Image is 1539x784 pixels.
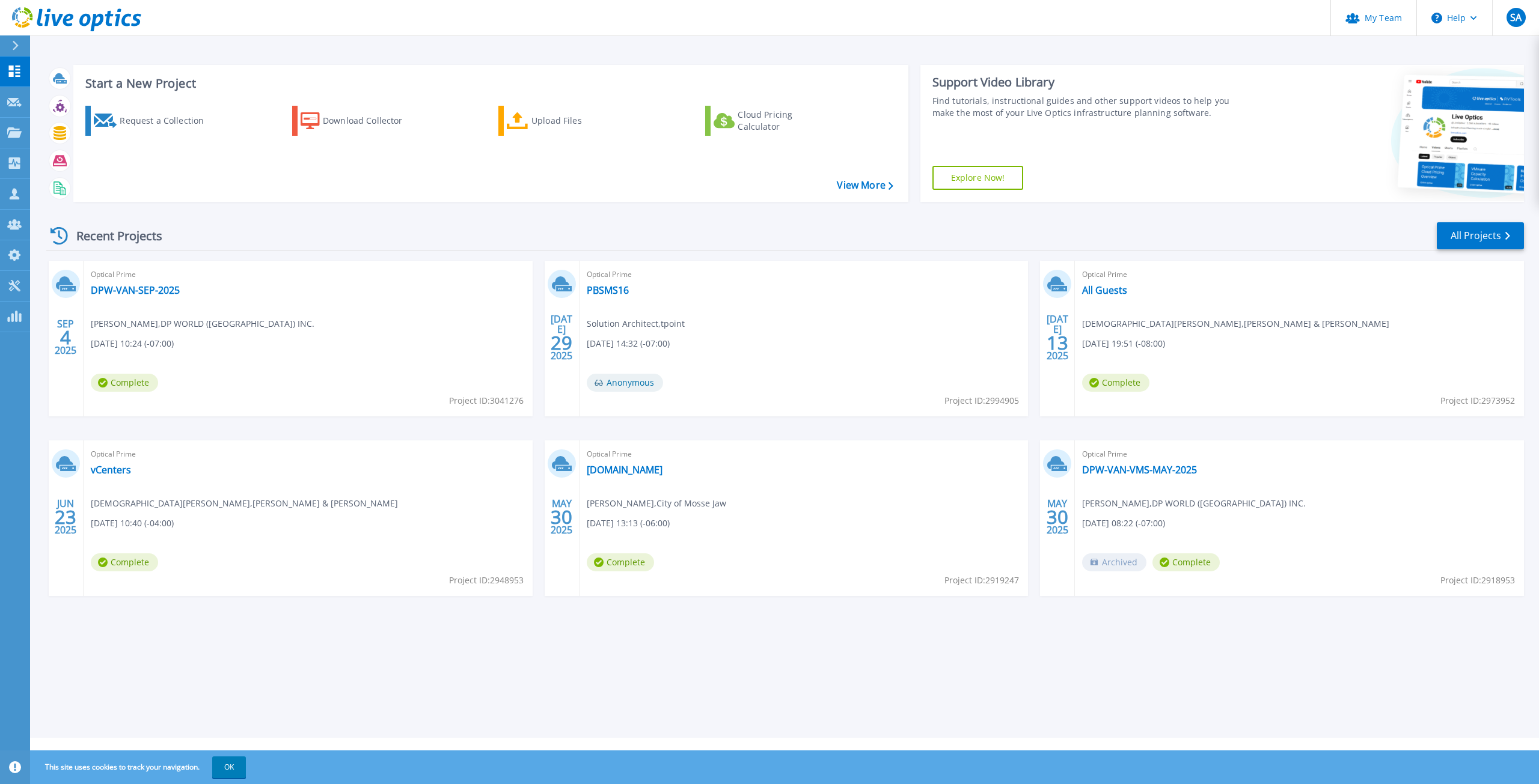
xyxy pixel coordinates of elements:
[1082,464,1197,476] a: DPW-VAN-VMS-MAY-2025
[587,553,654,571] span: Complete
[587,464,662,476] a: [DOMAIN_NAME]
[1437,222,1524,249] a: All Projects
[550,315,573,359] div: [DATE] 2025
[1046,315,1069,359] div: [DATE] 2025
[1152,553,1220,571] span: Complete
[837,180,893,191] a: View More
[1082,497,1306,510] span: [PERSON_NAME] , DP WORLD ([GEOGRAPHIC_DATA]) INC.
[91,374,158,392] span: Complete
[1047,338,1068,348] span: 13
[91,317,314,330] span: [PERSON_NAME] , DP WORLD ([GEOGRAPHIC_DATA]) INC.
[932,166,1024,190] a: Explore Now!
[449,574,524,587] span: Project ID: 2948953
[705,106,839,136] a: Cloud Pricing Calculator
[587,337,670,350] span: [DATE] 14:32 (-07:00)
[323,109,419,133] div: Download Collector
[738,109,834,133] div: Cloud Pricing Calculator
[85,106,219,136] a: Request a Collection
[120,109,216,133] div: Request a Collection
[91,268,525,281] span: Optical Prime
[944,574,1019,587] span: Project ID: 2919247
[1082,268,1517,281] span: Optical Prime
[85,77,893,90] h3: Start a New Project
[587,517,670,530] span: [DATE] 13:13 (-06:00)
[1082,553,1146,571] span: Archived
[54,495,77,539] div: JUN 2025
[449,394,524,407] span: Project ID: 3041276
[531,109,628,133] div: Upload Files
[292,106,426,136] a: Download Collector
[587,317,685,330] span: Solution Architect , tpoint
[1082,374,1149,392] span: Complete
[33,756,246,778] span: This site uses cookies to track your navigation.
[587,284,629,296] a: PBSMS16
[944,394,1019,407] span: Project ID: 2994905
[91,284,180,296] a: DPW-VAN-SEP-2025
[54,315,77,359] div: SEP 2025
[932,95,1244,119] div: Find tutorials, instructional guides and other support videos to help you make the most of your L...
[550,495,573,539] div: MAY 2025
[1510,13,1522,22] span: SA
[212,756,246,778] button: OK
[587,448,1021,461] span: Optical Prime
[1440,574,1515,587] span: Project ID: 2918953
[1047,512,1068,522] span: 30
[91,497,398,510] span: [DEMOGRAPHIC_DATA][PERSON_NAME] , [PERSON_NAME] & [PERSON_NAME]
[91,464,131,476] a: vCenters
[1082,448,1517,461] span: Optical Prime
[91,448,525,461] span: Optical Prime
[55,512,76,522] span: 23
[1082,337,1165,350] span: [DATE] 19:51 (-08:00)
[91,517,174,530] span: [DATE] 10:40 (-04:00)
[91,553,158,571] span: Complete
[60,332,71,342] span: 4
[91,337,174,350] span: [DATE] 10:24 (-07:00)
[1046,495,1069,539] div: MAY 2025
[46,221,179,251] div: Recent Projects
[498,106,632,136] a: Upload Files
[587,268,1021,281] span: Optical Prime
[1082,517,1165,530] span: [DATE] 08:22 (-07:00)
[1082,317,1389,330] span: [DEMOGRAPHIC_DATA][PERSON_NAME] , [PERSON_NAME] & [PERSON_NAME]
[1082,284,1127,296] a: All Guests
[587,497,726,510] span: [PERSON_NAME] , City of Mosse Jaw
[551,512,572,522] span: 30
[551,338,572,348] span: 29
[932,74,1244,90] div: Support Video Library
[1440,394,1515,407] span: Project ID: 2973952
[587,374,663,392] span: Anonymous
